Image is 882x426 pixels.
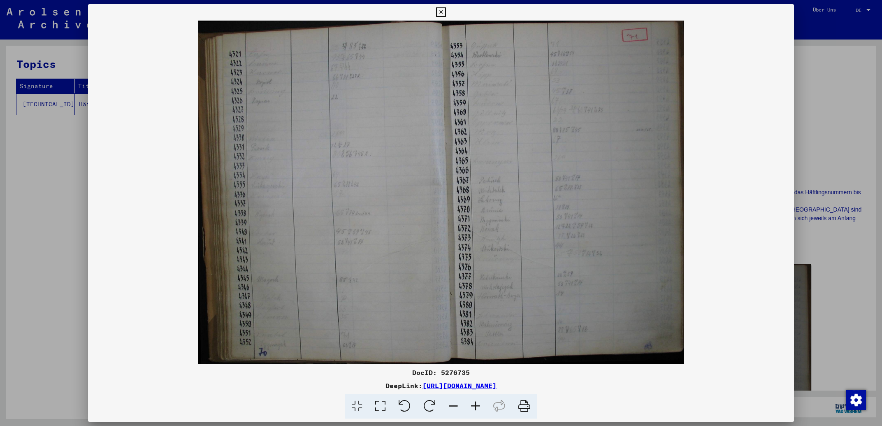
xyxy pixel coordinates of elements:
[846,390,866,410] img: Zustimmung ändern
[88,21,794,364] img: 001.jpg
[422,382,497,390] a: [URL][DOMAIN_NAME]
[846,390,866,410] div: Zustimmung ändern
[88,368,794,377] div: DocID: 5276735
[88,381,794,391] div: DeepLink:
